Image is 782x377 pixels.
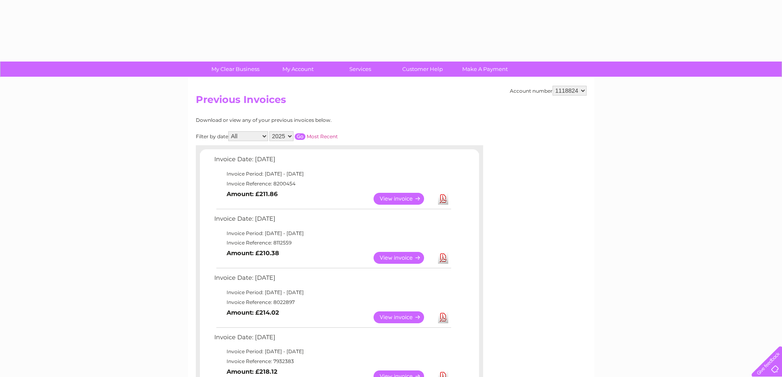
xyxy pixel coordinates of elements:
h2: Previous Invoices [196,94,587,110]
td: Invoice Date: [DATE] [212,272,452,288]
a: Most Recent [307,133,338,139]
a: Customer Help [389,62,456,77]
b: Amount: £218.12 [227,368,277,375]
a: Make A Payment [451,62,519,77]
a: My Account [264,62,332,77]
a: My Clear Business [202,62,269,77]
a: View [374,252,434,264]
a: View [374,311,434,323]
b: Amount: £210.38 [227,249,279,257]
td: Invoice Period: [DATE] - [DATE] [212,347,452,356]
td: Invoice Period: [DATE] - [DATE] [212,169,452,179]
td: Invoice Reference: 8022897 [212,297,452,307]
td: Invoice Reference: 7932383 [212,356,452,366]
td: Invoice Date: [DATE] [212,213,452,228]
a: Download [438,193,448,205]
a: Download [438,311,448,323]
td: Invoice Period: [DATE] - [DATE] [212,228,452,238]
a: Download [438,252,448,264]
td: Invoice Period: [DATE] - [DATE] [212,288,452,297]
div: Download or view any of your previous invoices below. [196,117,411,123]
b: Amount: £211.86 [227,190,277,198]
td: Invoice Date: [DATE] [212,154,452,169]
a: View [374,193,434,205]
td: Invoice Date: [DATE] [212,332,452,347]
td: Invoice Reference: 8200454 [212,179,452,189]
b: Amount: £214.02 [227,309,279,316]
div: Account number [510,86,587,96]
td: Invoice Reference: 8112559 [212,238,452,248]
a: Services [326,62,394,77]
div: Filter by date [196,131,411,141]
